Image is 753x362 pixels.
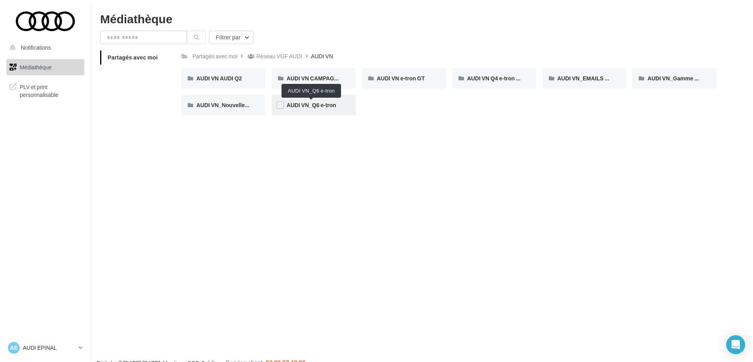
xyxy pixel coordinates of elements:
a: Médiathèque [5,59,86,76]
div: Médiathèque [100,13,744,24]
span: AUDI VN_EMAILS COMMANDES [557,75,642,82]
span: AUDI VN_Nouvelle A6 e-tron [196,102,270,108]
span: AUDI VN_Q6 e-tron [287,102,336,108]
span: AUDI VN_Gamme Q8 e-tron [647,75,718,82]
span: AUDI VN CAMPAGNE HYBRIDE RECHARGEABLE [287,75,416,82]
span: AUDI VN Q4 e-tron sans offre [467,75,542,82]
button: Filtrer par [209,31,253,44]
span: AUDI VN e-tron GT [377,75,425,82]
div: AUDI VN_Q6 e-tron [281,84,341,98]
a: PLV et print personnalisable [5,78,86,102]
p: AUDI EPINAL [23,344,75,352]
span: AE [10,344,17,352]
div: Réseau VGF AUDI [256,52,302,60]
a: AE AUDI EPINAL [6,340,84,355]
div: Open Intercom Messenger [726,335,745,354]
div: Partagés avec moi [192,52,237,60]
div: AUDI VN [311,52,333,60]
span: AUDI VN AUDI Q2 [196,75,242,82]
span: Partagés avec moi [108,54,158,61]
span: PLV et print personnalisable [20,82,81,98]
span: Médiathèque [20,64,52,71]
button: Notifications [5,39,83,56]
span: Notifications [21,44,51,51]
